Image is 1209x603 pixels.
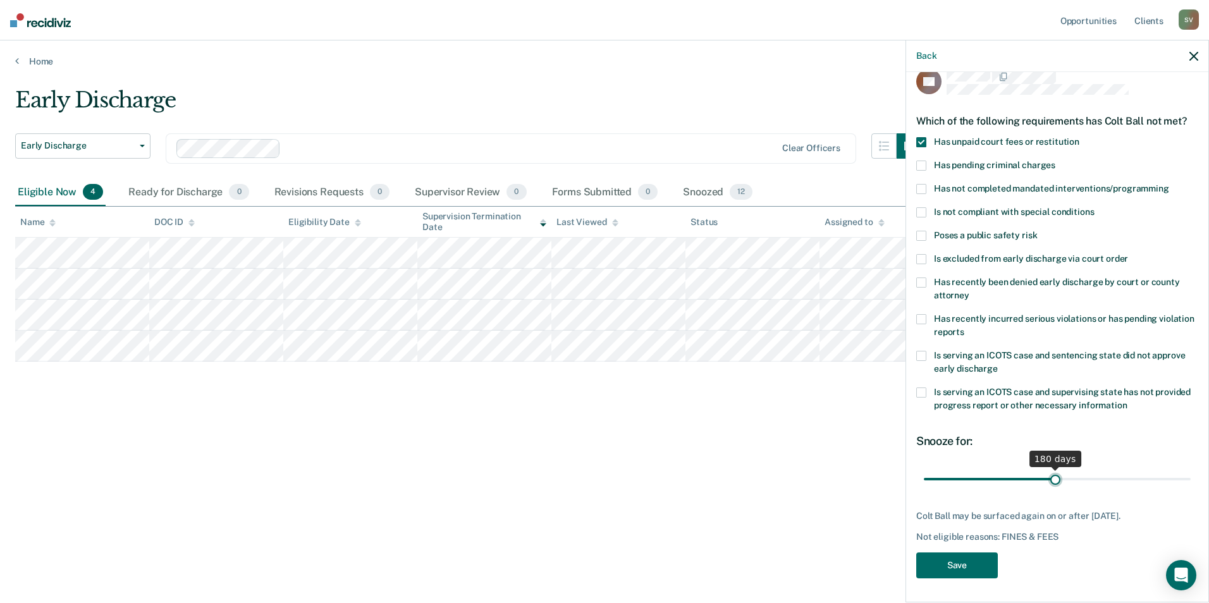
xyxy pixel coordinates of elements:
span: 0 [506,184,526,200]
span: Has recently been denied early discharge by court or county attorney [934,277,1180,300]
div: Not eligible reasons: FINES & FEES [916,532,1198,542]
span: 0 [638,184,658,200]
div: Eligibility Date [288,217,361,228]
div: Clear officers [782,143,840,154]
div: Open Intercom Messenger [1166,560,1196,590]
span: Early Discharge [21,140,135,151]
div: S V [1179,9,1199,30]
span: 12 [730,184,752,200]
div: Status [690,217,718,228]
span: 4 [83,184,103,200]
span: Has recently incurred serious violations or has pending violation reports [934,314,1194,337]
div: DOC ID [154,217,195,228]
div: Early Discharge [15,87,922,123]
span: 0 [229,184,249,200]
span: Has unpaid court fees or restitution [934,137,1079,147]
span: Is excluded from early discharge via court order [934,253,1128,264]
span: Is serving an ICOTS case and supervising state has not provided progress report or other necessar... [934,387,1191,410]
div: Snooze for: [916,434,1198,448]
div: Which of the following requirements has Colt Ball not met? [916,105,1198,137]
span: Poses a public safety risk [934,230,1037,240]
div: Name [20,217,56,228]
div: Last Viewed [556,217,618,228]
div: Revisions Requests [272,179,392,207]
span: 0 [370,184,390,200]
div: Forms Submitted [549,179,661,207]
div: Eligible Now [15,179,106,207]
div: Supervision Termination Date [422,211,546,233]
span: Is not compliant with special conditions [934,207,1094,217]
div: Colt Ball may be surfaced again on or after [DATE]. [916,511,1198,521]
span: Has pending criminal charges [934,160,1055,170]
div: Supervisor Review [412,179,529,207]
img: Recidiviz [10,13,71,27]
a: Home [15,56,1194,67]
span: Has not completed mandated interventions/programming [934,183,1169,193]
div: Snoozed [680,179,755,207]
div: Ready for Discharge [126,179,251,207]
div: Assigned to [825,217,884,228]
div: 180 days [1029,451,1081,467]
span: Is serving an ICOTS case and sentencing state did not approve early discharge [934,350,1185,374]
button: Save [916,552,998,578]
button: Back [916,51,936,61]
